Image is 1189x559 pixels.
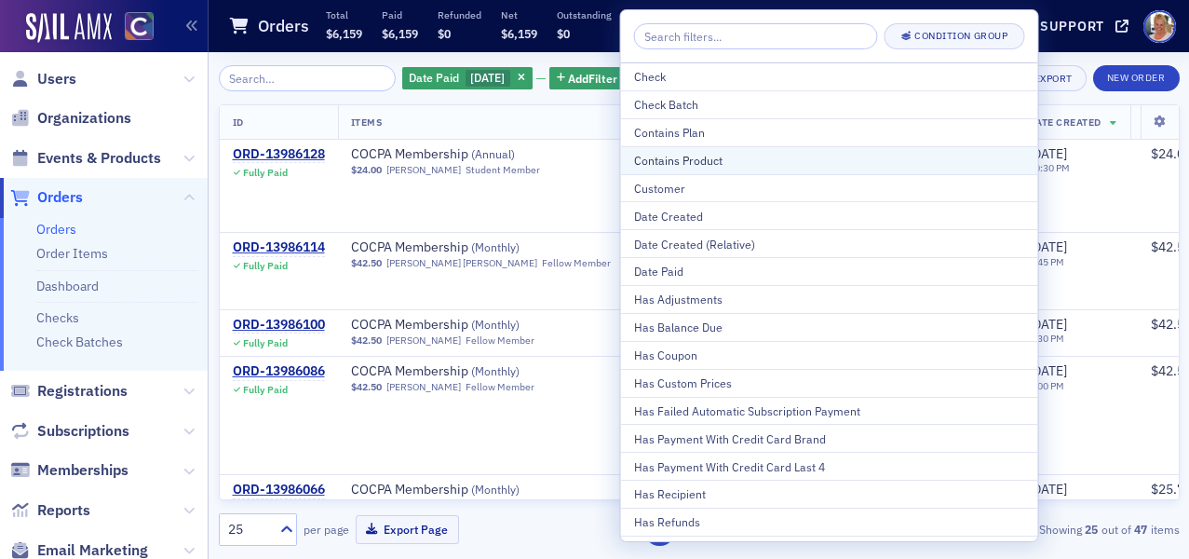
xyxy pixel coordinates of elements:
div: Check Batch [634,96,1025,113]
div: Fully Paid [243,384,288,396]
span: $0 [557,26,570,41]
div: Condition Group [914,31,1007,41]
span: Subscriptions [37,421,129,442]
time: 10:30 PM [1029,161,1070,174]
span: Add Filter [568,70,617,87]
div: Fully Paid [243,167,288,179]
div: Fully Paid [243,260,288,272]
a: COCPA Membership (Monthly) [351,239,586,256]
button: Customer [621,174,1038,202]
button: AddFilter [549,67,626,90]
div: Date Created (Relative) [634,236,1025,252]
span: [DATE] [1029,239,1067,255]
button: Has Coupon [621,341,1038,369]
button: Date Created [621,201,1038,229]
div: Export [1034,74,1073,84]
time: 7:30 PM [1029,498,1064,511]
a: ORD-13986066 [233,482,325,498]
span: Date Paid [409,70,459,85]
div: Has Refunds [634,513,1025,530]
div: Has Coupon [634,347,1025,363]
button: Has Adjustments [621,285,1038,313]
span: COCPA Membership [351,482,586,498]
a: COCPA Membership (Annual) [351,146,586,163]
h1: Orders [258,15,309,37]
div: Student Member [466,164,540,176]
span: $42.50 [351,334,382,347]
input: Search… [219,65,397,91]
span: Organizations [37,108,131,129]
div: Fellow Member [466,334,534,347]
span: Users [37,69,76,89]
button: Export [1005,65,1086,91]
span: ID [233,116,244,129]
span: COCPA Membership [351,317,586,334]
a: Events & Products [10,148,161,169]
span: ( Monthly ) [471,239,520,254]
a: Organizations [10,108,131,129]
label: per page [304,521,349,538]
button: Check Batch [621,90,1038,118]
span: ( Monthly ) [471,317,520,332]
span: [DATE] [1029,145,1067,162]
div: Date Paid [634,263,1025,279]
p: Outstanding [557,8,612,21]
div: 25 [228,520,269,539]
span: $6,159 [382,26,418,41]
div: Fellow Member [542,257,611,269]
span: ( Monthly ) [471,363,520,378]
span: Items [351,116,383,129]
div: Check [634,68,1025,85]
span: $6,159 [326,26,362,41]
span: Reports [37,500,90,521]
a: View Homepage [112,12,154,44]
time: 8:30 PM [1029,332,1064,345]
a: ORD-13986114 [233,239,325,256]
a: COCPA Membership (Monthly) [351,482,586,498]
div: 8/1/2025 [402,67,533,90]
button: Condition Group [884,23,1024,49]
button: Has Refunds [621,508,1038,536]
a: ORD-13986086 [233,363,325,380]
p: Items [631,8,657,21]
div: ORD-13986128 [233,146,325,163]
button: Date Created (Relative) [621,229,1038,257]
a: COCPA Membership (Monthly) [351,317,586,334]
div: Invoicee [634,541,1025,558]
button: Contains Product [621,146,1038,174]
button: Has Payment With Credit Card Last 4 [621,452,1038,480]
span: COCPA Membership [351,146,586,163]
p: Net [501,8,537,21]
a: Users [10,69,76,89]
span: Orders [37,187,83,208]
a: [PERSON_NAME] [PERSON_NAME] [386,257,537,269]
time: 8:00 PM [1029,379,1064,392]
span: Events & Products [37,148,161,169]
a: New Order [1093,68,1180,85]
img: SailAMX [26,13,112,43]
div: Customer [634,180,1025,197]
span: Memberships [37,460,128,481]
time: 8:45 PM [1029,255,1064,268]
a: Order Items [36,245,108,262]
span: $0 [438,26,451,41]
div: Fully Paid [243,337,288,349]
a: Reports [10,500,90,521]
span: $24.00 [351,164,382,176]
button: New Order [1093,65,1180,91]
img: SailAMX [125,12,154,41]
p: Paid [382,8,418,21]
p: Total [326,8,362,21]
div: Has Failed Automatic Subscription Payment [634,402,1025,419]
button: Has Recipient [621,480,1038,508]
button: Check [621,63,1038,90]
span: [DATE] [1029,362,1067,379]
button: Has Failed Automatic Subscription Payment [621,397,1038,425]
button: Export Page [356,515,459,544]
a: Memberships [10,460,128,481]
strong: 47 [1131,521,1151,538]
a: [PERSON_NAME] [386,164,461,176]
span: Registrations [37,381,128,402]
